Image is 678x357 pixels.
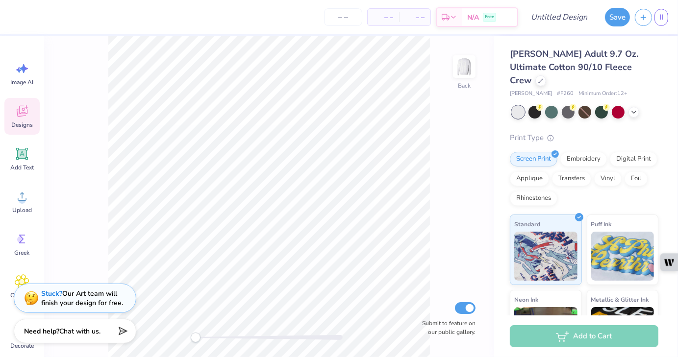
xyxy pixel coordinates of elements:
span: – – [405,12,425,23]
span: Greek [15,249,30,257]
span: Clipart & logos [6,291,38,307]
span: Standard [514,219,540,229]
img: Back [454,57,474,76]
div: Transfers [552,171,591,186]
strong: Need help? [24,327,59,336]
span: Add Text [10,164,34,171]
span: – – [374,12,393,23]
div: Print Type [510,132,658,143]
span: Decorate [10,342,34,350]
div: Digital Print [610,152,657,167]
input: – – [324,8,362,26]
div: Our Art team will finish your design for free. [41,289,123,308]
span: Image AI [11,78,34,86]
span: II [659,12,663,23]
img: Standard [514,232,578,281]
span: Metallic & Glitter Ink [591,294,649,305]
div: Back [458,81,471,90]
span: Upload [12,206,32,214]
span: Puff Ink [591,219,612,229]
img: Metallic & Glitter Ink [591,307,654,356]
div: Vinyl [594,171,622,186]
span: Neon Ink [514,294,538,305]
span: Free [485,14,494,21]
span: Designs [11,121,33,129]
label: Submit to feature on our public gallery. [417,319,476,336]
strong: Stuck? [41,289,62,298]
div: Foil [625,171,648,186]
span: Minimum Order: 12 + [578,90,628,98]
a: II [654,9,668,26]
span: [PERSON_NAME] [510,90,552,98]
span: Chat with us. [59,327,100,336]
button: Save [605,8,630,26]
div: Rhinestones [510,191,557,206]
input: Untitled Design [523,7,595,27]
div: Screen Print [510,152,557,167]
div: Accessibility label [191,333,201,342]
span: # F260 [557,90,574,98]
div: Applique [510,171,549,186]
span: N/A [467,12,479,23]
span: [PERSON_NAME] Adult 9.7 Oz. Ultimate Cotton 90/10 Fleece Crew [510,48,638,86]
img: Puff Ink [591,232,654,281]
div: Embroidery [560,152,607,167]
img: Neon Ink [514,307,578,356]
